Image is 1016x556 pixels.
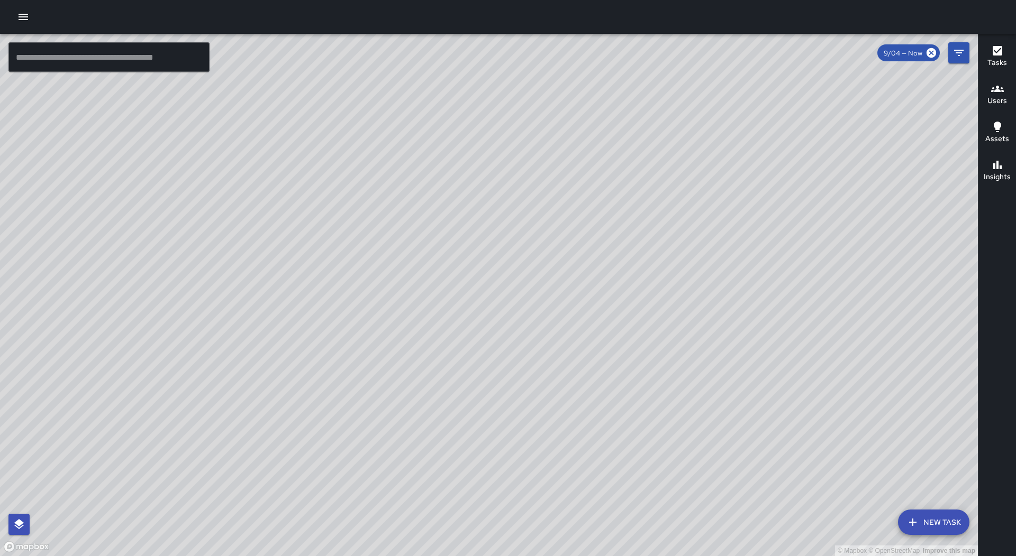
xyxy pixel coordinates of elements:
[877,49,929,58] span: 9/04 — Now
[985,133,1009,145] h6: Assets
[948,42,969,63] button: Filters
[898,509,969,535] button: New Task
[978,114,1016,152] button: Assets
[978,152,1016,190] button: Insights
[978,76,1016,114] button: Users
[978,38,1016,76] button: Tasks
[987,57,1007,69] h6: Tasks
[877,44,940,61] div: 9/04 — Now
[984,171,1011,183] h6: Insights
[987,95,1007,107] h6: Users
